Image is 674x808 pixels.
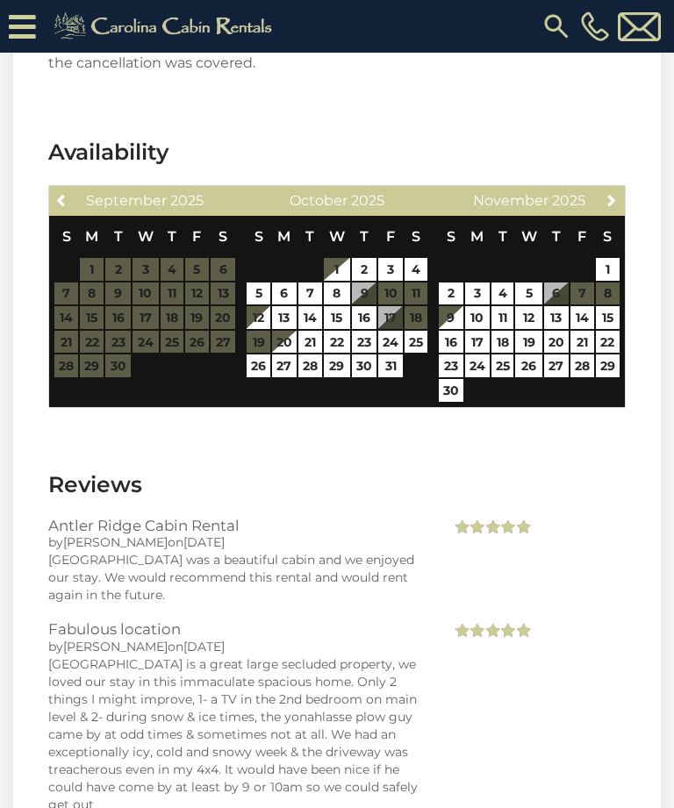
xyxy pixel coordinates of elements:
h3: Fabulous location [48,621,425,637]
h3: Availability [48,137,626,168]
a: 14 [570,306,594,329]
h3: Reviews [48,469,626,500]
a: 23 [439,354,463,377]
h3: Antler Ridge Cabin Rental [48,518,425,533]
a: 25 [405,331,427,354]
a: 15 [324,306,350,329]
a: Next [601,189,623,211]
a: 22 [596,331,620,354]
span: Wednesday [138,228,154,245]
a: 30 [352,354,376,377]
span: Thursday [360,228,369,245]
a: 24 [378,331,403,354]
span: November [473,192,549,209]
span: Friday [192,228,201,245]
a: 7 [298,282,322,305]
span: October [290,192,348,209]
span: Thursday [168,228,176,245]
a: 2 [439,282,463,305]
span: [DATE] [183,639,225,654]
a: 3 [465,282,490,305]
a: 11 [491,306,514,329]
span: 2025 [170,192,204,209]
span: Monday [470,228,484,245]
a: 17 [465,331,490,354]
a: 30 [439,379,463,402]
a: 26 [515,354,541,377]
a: 20 [544,331,569,354]
span: Next [605,193,619,207]
span: Wednesday [521,228,537,245]
a: 21 [298,331,322,354]
span: Monday [277,228,290,245]
a: 1 [324,258,350,281]
span: 2025 [552,192,585,209]
a: 27 [272,354,297,377]
a: 1 [596,258,620,281]
span: Friday [386,228,395,245]
a: Previous [51,189,73,211]
a: 22 [324,331,350,354]
a: 8 [324,282,350,305]
a: 28 [298,354,322,377]
a: 19 [515,331,541,354]
a: 12 [515,306,541,329]
span: Sunday [62,228,71,245]
a: 23 [352,331,376,354]
a: 26 [247,354,270,377]
span: Friday [577,228,586,245]
a: 3 [378,258,403,281]
a: 2 [352,258,376,281]
span: Saturday [603,228,612,245]
a: 31 [378,354,403,377]
a: 28 [570,354,594,377]
span: Tuesday [305,228,314,245]
a: 27 [544,354,569,377]
a: 5 [515,282,541,305]
span: Thursday [552,228,561,245]
span: Tuesday [498,228,507,245]
a: 10 [465,306,490,329]
a: 25 [491,354,514,377]
a: [PHONE_NUMBER] [577,11,613,41]
span: Saturday [412,228,420,245]
a: 12 [247,306,270,329]
a: 4 [491,282,514,305]
a: 9 [439,306,463,329]
span: 2025 [351,192,384,209]
a: 18 [491,331,514,354]
a: 15 [596,306,620,329]
a: 4 [405,258,427,281]
div: by on [48,533,425,551]
a: 16 [439,331,463,354]
div: [GEOGRAPHIC_DATA] was a beautiful cabin and we enjoyed our stay. We would recommend this rental a... [48,551,425,604]
a: 21 [570,331,594,354]
span: [PERSON_NAME] [63,534,168,550]
a: 29 [596,354,620,377]
a: 20 [272,331,297,354]
a: 24 [465,354,490,377]
a: 5 [247,282,270,305]
span: Monday [85,228,98,245]
span: Tuesday [114,228,123,245]
span: Sunday [447,228,455,245]
span: Sunday [255,228,263,245]
a: 13 [272,306,297,329]
span: September [86,192,167,209]
span: Wednesday [329,228,345,245]
a: 29 [324,354,350,377]
a: 14 [298,306,322,329]
a: 6 [272,282,297,305]
a: 16 [352,306,376,329]
div: by on [48,638,425,655]
span: [DATE] [183,534,225,550]
span: Previous [55,193,69,207]
span: Saturday [219,228,227,245]
img: search-regular.svg [541,11,572,42]
a: 13 [544,306,569,329]
span: [PERSON_NAME] [63,639,168,654]
img: Khaki-logo.png [45,9,287,44]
